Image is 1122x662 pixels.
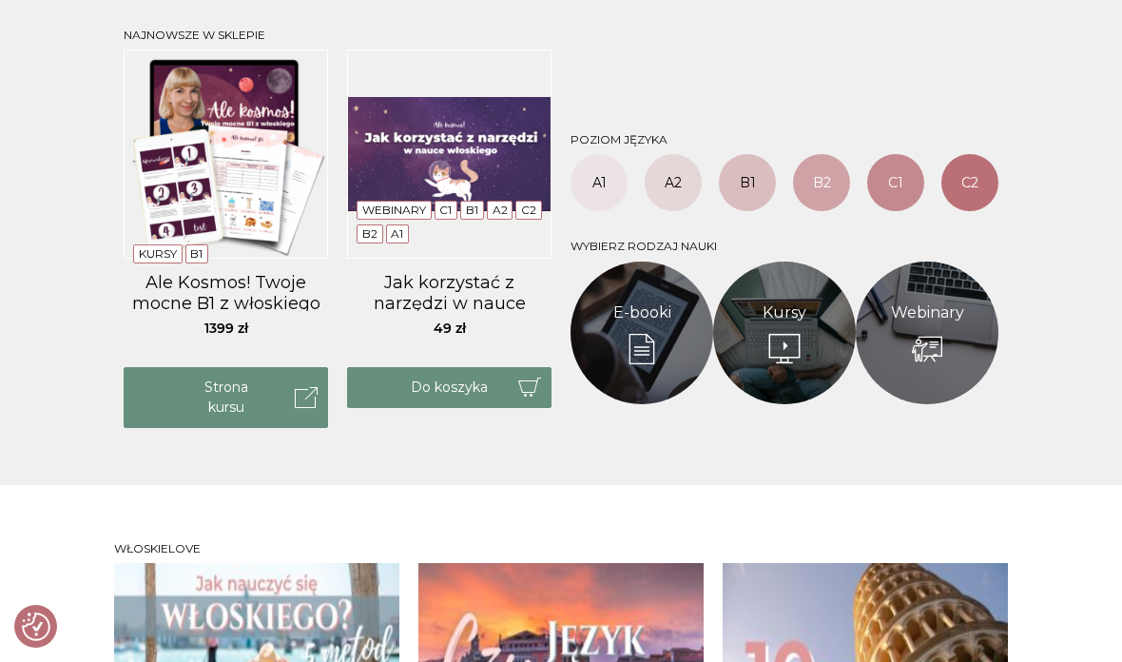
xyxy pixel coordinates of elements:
a: B1 [719,154,776,211]
a: C2 [941,154,998,211]
button: Preferencje co do zgód [22,613,50,641]
a: Kursy [139,246,177,261]
img: Revisit consent button [22,613,50,641]
a: A2 [645,154,702,211]
a: Strona kursu [124,367,328,428]
a: C1 [439,203,452,217]
h3: Poziom języka [571,133,998,146]
a: Kursy [763,302,806,324]
a: Ale Kosmos! Twoje mocne B1 z włoskiego [124,273,328,311]
h3: Włoskielove [114,542,1008,555]
h3: Wybierz rodzaj nauki [571,240,998,253]
span: 1399 [204,320,248,337]
a: Webinary [362,203,426,217]
a: B1 [466,203,478,217]
a: B2 [362,226,377,241]
button: Do koszyka [347,367,551,408]
a: E-booki [613,302,671,324]
a: C2 [521,203,536,217]
a: C1 [867,154,924,211]
a: Webinary [891,302,964,324]
a: B1 [190,246,203,261]
a: B2 [793,154,850,211]
a: A1 [571,154,628,211]
h3: Najnowsze w sklepie [124,29,551,42]
a: Jak korzystać z narzędzi w nauce języka włoskiego [347,273,551,311]
span: 49 [434,320,466,337]
a: A1 [391,226,403,241]
a: A2 [493,203,508,217]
